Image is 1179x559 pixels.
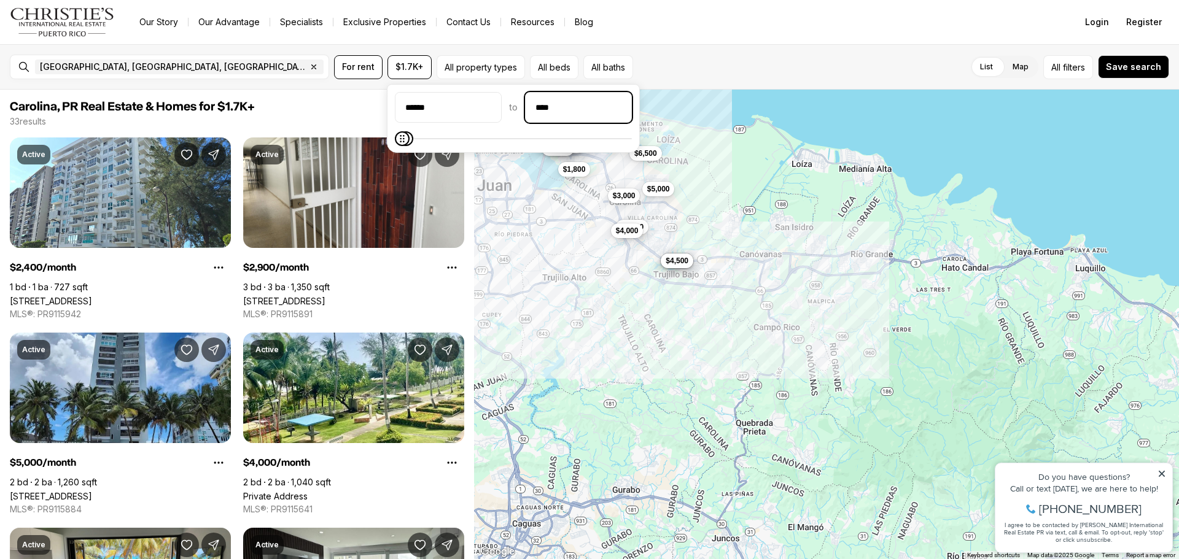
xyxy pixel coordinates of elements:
button: $4,500 [661,253,693,268]
button: Save Property: 4633 Avenida Isla Verde CASTILLO DEL MAR [174,533,199,557]
button: Save Property: [408,337,432,362]
a: Resources [501,13,564,31]
p: Active [255,150,279,160]
button: Contact Us [437,13,500,31]
button: Share Property [201,142,226,167]
a: Blog [565,13,603,31]
button: $6,500 [629,146,662,161]
button: For rent [334,55,383,79]
button: All baths [583,55,633,79]
button: $1.7K+ [387,55,432,79]
span: Maximum [395,131,410,146]
button: $4,000 [611,223,644,238]
label: List [970,56,1003,78]
button: Save Property: 37 ISLA VERDE AVE #512 [174,142,199,167]
span: $4,500 [666,256,688,266]
button: All property types [437,55,525,79]
a: Our Story [130,13,188,31]
button: Share Property [435,142,459,167]
span: filters [1063,61,1085,74]
span: Save search [1106,62,1161,72]
p: Active [22,345,45,355]
a: Specialists [270,13,333,31]
span: I agree to be contacted by [PERSON_NAME] International Real Estate PR via text, call & email. To ... [15,75,175,99]
button: Login [1078,10,1116,34]
button: Property options [206,255,231,280]
button: Share Property [201,533,226,557]
div: Do you have questions? [13,28,177,36]
label: Map [1003,56,1038,78]
a: Private Address [243,491,308,501]
span: $1,800 [563,164,586,174]
button: Save search [1098,55,1169,79]
p: 33 results [10,117,46,126]
button: Save Property: 4429 ISLA VERDE AVE. #302 [408,142,432,167]
span: $5,000 [647,184,670,194]
button: Property options [206,450,231,475]
a: 37 ISLA VERDE AVE #512, CAROLINA PR, 00979 [10,296,92,306]
button: $5,000 [642,182,675,196]
p: Active [22,540,45,550]
button: Property options [440,450,464,475]
a: Our Advantage [189,13,270,31]
input: priceMax [526,93,631,122]
p: Active [22,150,45,160]
div: Call or text [DATE], we are here to help! [13,39,177,48]
span: All [1051,61,1060,74]
a: 4429 ISLA VERDE AVE. #302, CAROLINA PR, 00979 [243,296,325,306]
span: [PHONE_NUMBER] [50,58,153,70]
span: to [509,102,518,112]
button: Share Property [435,533,459,557]
button: $1,800 [558,162,591,177]
p: Active [255,540,279,550]
span: Login [1085,17,1109,27]
button: Share Property [201,337,226,362]
p: Active [255,345,279,355]
span: $6,500 [634,148,657,158]
button: $3,000 [608,188,640,203]
span: $4,000 [616,226,639,236]
input: priceMin [395,93,501,122]
img: logo [10,7,115,37]
span: Register [1126,17,1162,27]
span: For rent [342,62,375,72]
span: [GEOGRAPHIC_DATA], [GEOGRAPHIC_DATA], [GEOGRAPHIC_DATA] [40,62,306,72]
button: $5,000 [616,220,648,234]
span: $5,000 [621,222,644,232]
span: Carolina, PR Real Estate & Homes for $1.7K+ [10,101,255,113]
button: Register [1119,10,1169,34]
button: Save Property: 4633 ave isla verde CONDOMINIO CASTILLO DEL MAR [408,533,432,557]
a: Exclusive Properties [333,13,436,31]
button: Property options [440,255,464,280]
button: All beds [530,55,578,79]
span: $3,000 [613,191,636,201]
button: Allfilters [1043,55,1093,79]
button: Save Property: 4123 ISLA VERDE AVE #1707 [174,337,199,362]
span: $1.7K+ [395,62,424,72]
button: Share Property [435,337,459,362]
a: 4123 ISLA VERDE AVE #1707, CAROLINA PR, 00979 [10,491,92,501]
